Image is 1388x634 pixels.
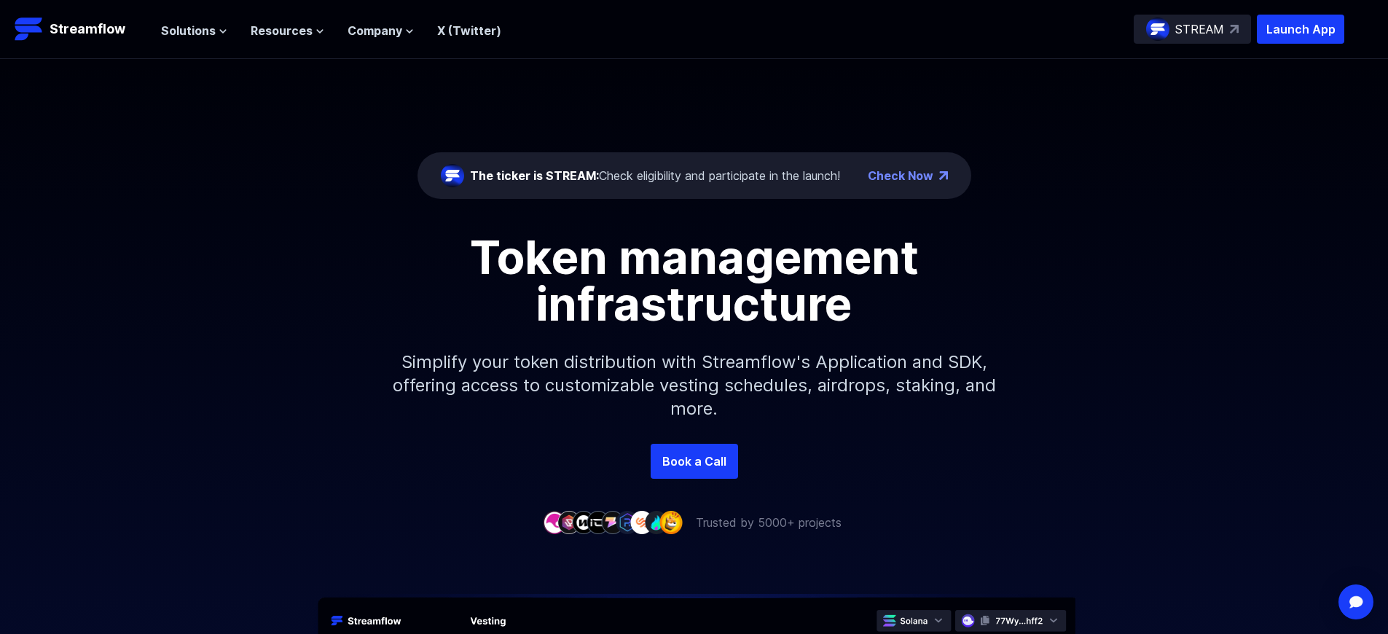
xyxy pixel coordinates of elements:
img: company-9 [659,511,683,533]
span: Company [348,22,402,39]
img: company-1 [543,511,566,533]
img: top-right-arrow.png [939,171,948,180]
h1: Token management infrastructure [366,234,1022,327]
a: STREAM [1134,15,1251,44]
p: Simplify your token distribution with Streamflow's Application and SDK, offering access to custom... [381,327,1008,444]
button: Resources [251,22,324,39]
p: STREAM [1175,20,1224,38]
img: company-8 [645,511,668,533]
button: Company [348,22,414,39]
div: Check eligibility and participate in the launch! [470,167,840,184]
img: company-3 [572,511,595,533]
img: company-6 [616,511,639,533]
p: Streamflow [50,19,125,39]
div: Open Intercom Messenger [1338,584,1373,619]
img: streamflow-logo-circle.png [441,164,464,187]
img: streamflow-logo-circle.png [1146,17,1169,41]
p: Trusted by 5000+ projects [696,514,842,531]
span: Resources [251,22,313,39]
a: Book a Call [651,444,738,479]
img: Streamflow Logo [15,15,44,44]
a: Streamflow [15,15,146,44]
span: The ticker is STREAM: [470,168,599,183]
span: Solutions [161,22,216,39]
button: Launch App [1257,15,1344,44]
button: Solutions [161,22,227,39]
a: Check Now [868,167,933,184]
img: company-2 [557,511,581,533]
img: company-7 [630,511,654,533]
img: top-right-arrow.svg [1230,25,1239,34]
a: X (Twitter) [437,23,501,38]
img: company-5 [601,511,624,533]
img: company-4 [587,511,610,533]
